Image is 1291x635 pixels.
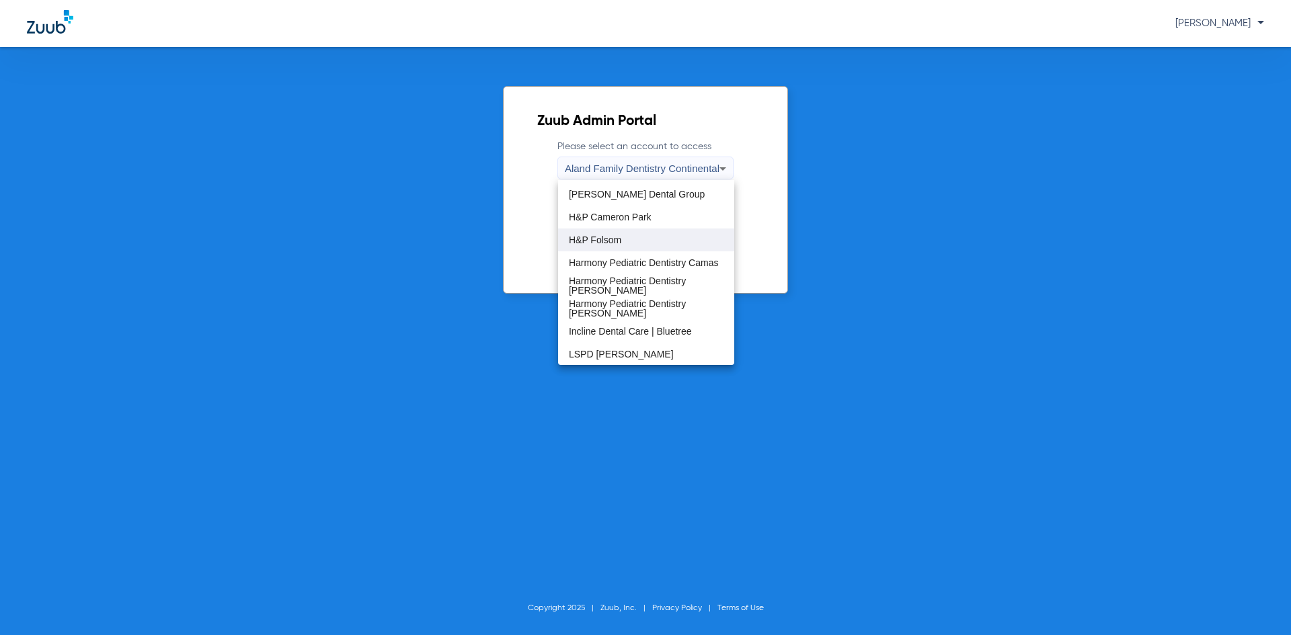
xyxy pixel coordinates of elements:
span: LSPD [PERSON_NAME] [569,349,674,359]
span: Harmony Pediatric Dentistry [PERSON_NAME] [569,299,723,318]
span: H&P Folsom [569,235,621,245]
span: Incline Dental Care | Bluetree [569,327,692,336]
span: Harmony Pediatric Dentistry Camas [569,258,719,267]
span: Harmony Pediatric Dentistry [PERSON_NAME] [569,276,723,295]
span: H&P Cameron Park [569,212,652,222]
span: [PERSON_NAME] Dental Group [569,189,705,199]
iframe: Chat Widget [1224,570,1291,635]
